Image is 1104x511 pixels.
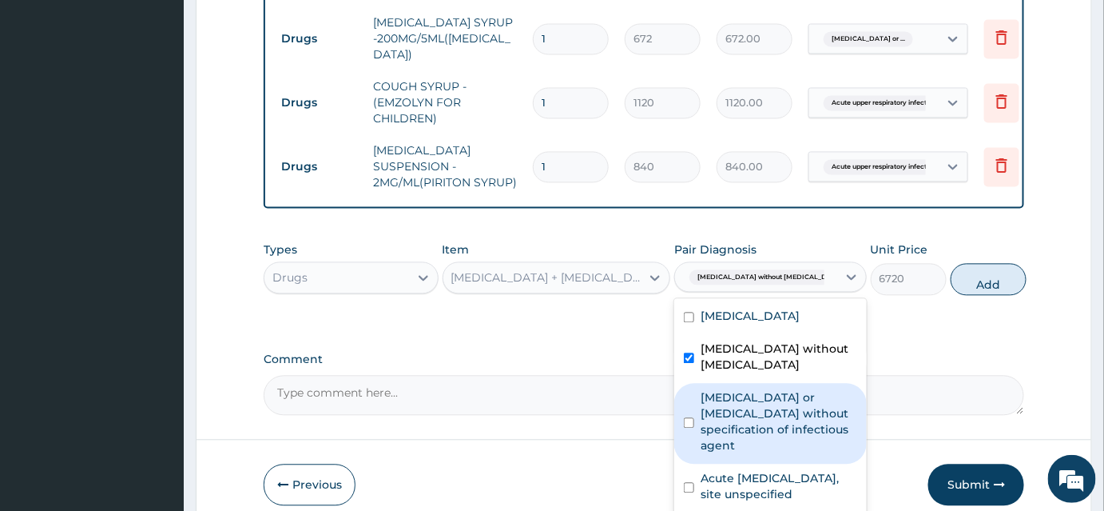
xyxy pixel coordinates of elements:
[951,264,1027,296] button: Add
[83,90,268,110] div: Chat with us now
[365,71,525,135] td: COUGH SYRUP - (EMZOLYN FOR CHILDREN)
[701,309,800,325] label: [MEDICAL_DATA]
[273,89,365,118] td: Drugs
[824,32,913,48] span: [MEDICAL_DATA] or ...
[264,353,1024,367] label: Comment
[443,242,470,258] label: Item
[365,135,525,199] td: [MEDICAL_DATA] SUSPENSION - 2MG/ML(PIRITON SYRUP)
[824,96,939,112] span: Acute upper respiratory infect...
[273,25,365,54] td: Drugs
[701,471,857,503] label: Acute [MEDICAL_DATA], site unspecified
[701,390,857,454] label: [MEDICAL_DATA] or [MEDICAL_DATA] without specification of infectious agent
[365,7,525,71] td: [MEDICAL_DATA] SYRUP -200MG/5ML([MEDICAL_DATA])
[93,154,220,315] span: We're online!
[262,8,300,46] div: Minimize live chat window
[8,341,304,397] textarea: Type your message and hit 'Enter'
[273,153,365,182] td: Drugs
[871,242,928,258] label: Unit Price
[674,242,757,258] label: Pair Diagnosis
[264,244,297,257] label: Types
[824,160,939,176] span: Acute upper respiratory infect...
[451,270,643,286] div: [MEDICAL_DATA] + [MEDICAL_DATA] SYR - 228MG/5ML([MEDICAL_DATA])
[689,270,851,286] span: [MEDICAL_DATA] without [MEDICAL_DATA]
[264,465,355,506] button: Previous
[701,341,857,373] label: [MEDICAL_DATA] without [MEDICAL_DATA]
[272,270,308,286] div: Drugs
[928,465,1024,506] button: Submit
[30,80,65,120] img: d_794563401_company_1708531726252_794563401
